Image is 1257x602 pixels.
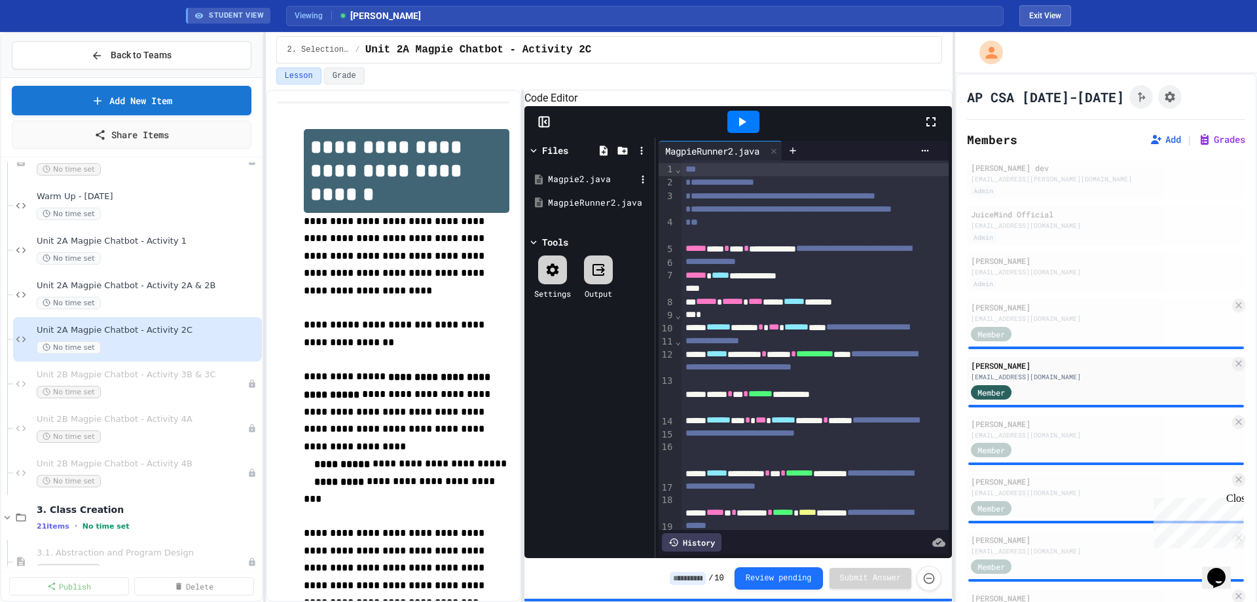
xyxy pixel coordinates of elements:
[659,335,675,348] div: 11
[971,534,1230,546] div: [PERSON_NAME]
[659,269,675,296] div: 7
[276,67,321,85] button: Lesson
[37,475,101,487] span: No time set
[542,235,568,249] div: Tools
[840,573,902,584] span: Submit Answer
[971,185,996,197] div: Admin
[971,174,1241,184] div: [EMAIL_ADDRESS][PERSON_NAME][DOMAIN_NAME]
[247,468,257,478] div: Unpublished
[971,278,996,290] div: Admin
[12,86,251,115] a: Add New Item
[971,314,1230,324] div: [EMAIL_ADDRESS][DOMAIN_NAME]
[659,176,675,189] div: 2
[37,430,101,443] span: No time set
[971,546,1230,556] div: [EMAIL_ADDRESS][DOMAIN_NAME]
[674,336,681,347] span: Fold line
[37,252,101,265] span: No time set
[1148,493,1244,548] iframe: chat widget
[659,190,675,217] div: 3
[37,564,101,576] span: No time set
[5,5,90,83] div: Chat with us now!Close
[971,360,1230,371] div: [PERSON_NAME]
[111,48,172,62] span: Back to Teams
[708,573,713,584] span: /
[659,257,675,270] div: 6
[674,310,681,320] span: Fold line
[659,163,675,176] div: 1
[977,386,1005,398] span: Member
[967,130,1017,149] h2: Members
[37,208,101,220] span: No time set
[37,548,247,559] span: 3.1. Abstraction and Program Design
[659,415,675,428] div: 14
[829,568,912,589] button: Submit Answer
[659,494,675,521] div: 18
[295,10,332,22] span: Viewing
[12,41,251,69] button: Back to Teams
[977,502,1005,514] span: Member
[977,444,1005,456] span: Member
[659,144,766,158] div: MagpieRunner2.java
[37,504,259,516] span: 3. Class Creation
[971,255,1241,267] div: [PERSON_NAME]
[37,325,259,336] span: Unit 2A Magpie Chatbot - Activity 2C
[37,191,259,202] span: Warm Up - [DATE]
[542,143,568,157] div: Files
[977,328,1005,340] span: Member
[971,418,1230,430] div: [PERSON_NAME]
[134,577,254,595] a: Delete
[659,243,675,256] div: 5
[585,288,612,299] div: Output
[1150,133,1181,146] button: Add
[247,379,257,388] div: Unpublished
[37,522,69,531] span: 21 items
[37,459,247,470] span: Unit 2B Magpie Chatbot - Activity 4B
[209,10,264,22] span: STUDENT VIEW
[659,441,675,481] div: 16
[534,288,571,299] div: Settings
[659,141,782,160] div: MagpieRunner2.java
[971,267,1241,277] div: [EMAIL_ADDRESS][DOMAIN_NAME]
[659,216,675,243] div: 4
[324,67,365,85] button: Grade
[674,164,681,174] span: Fold line
[548,197,650,210] div: MagpieRunner2.java
[37,236,259,247] span: Unit 2A Magpie Chatbot - Activity 1
[971,301,1230,313] div: [PERSON_NAME]
[971,476,1230,487] div: [PERSON_NAME]
[659,348,675,375] div: 12
[247,557,257,567] div: Unpublished
[659,428,675,442] div: 15
[37,341,101,354] span: No time set
[37,369,247,381] span: Unit 2B Magpie Chatbot - Activity 3B & 3C
[37,280,259,292] span: Unit 2A Magpie Chatbot - Activity 2A & 2B
[1202,550,1244,589] iframe: chat widget
[338,9,421,23] span: [PERSON_NAME]
[971,221,1241,231] div: [EMAIL_ADDRESS][DOMAIN_NAME]
[355,45,360,55] span: /
[917,566,941,591] button: Force resubmission of student's answer (Admin only)
[365,42,592,58] span: Unit 2A Magpie Chatbot - Activity 2C
[971,372,1230,382] div: [EMAIL_ADDRESS][DOMAIN_NAME]
[37,414,247,425] span: Unit 2B Magpie Chatbot - Activity 4A
[1158,85,1182,109] button: Assignment Settings
[971,232,996,243] div: Admin
[966,37,1006,67] div: My Account
[971,430,1230,440] div: [EMAIL_ADDRESS][DOMAIN_NAME]
[247,424,257,433] div: Unpublished
[1198,133,1245,146] button: Grades
[735,567,823,590] button: Review pending
[82,522,130,531] span: No time set
[659,375,675,415] div: 13
[967,88,1124,106] h1: AP CSA [DATE]-[DATE]
[75,521,77,531] span: •
[659,296,675,309] div: 8
[659,322,675,335] div: 10
[659,309,675,322] div: 9
[662,533,721,552] div: History
[1019,5,1071,26] button: Exit student view
[12,121,251,149] a: Share Items
[714,573,723,584] span: 10
[37,297,101,309] span: No time set
[1129,85,1153,109] button: Click to see fork details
